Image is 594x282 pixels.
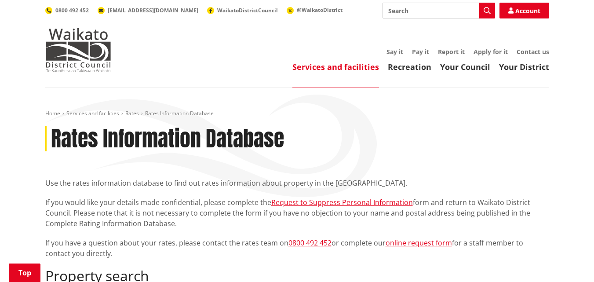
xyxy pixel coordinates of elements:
a: Request to Suppress Personal Information [271,198,413,207]
a: Recreation [388,62,431,72]
a: Contact us [517,48,549,56]
a: [EMAIL_ADDRESS][DOMAIN_NAME] [98,7,198,14]
a: @WaikatoDistrict [287,6,343,14]
a: 0800 492 452 [288,238,332,248]
a: WaikatoDistrictCouncil [207,7,278,14]
a: Your District [499,62,549,72]
nav: breadcrumb [45,110,549,117]
span: WaikatoDistrictCouncil [217,7,278,14]
a: Rates [125,110,139,117]
span: @WaikatoDistrict [297,6,343,14]
a: Services and facilities [292,62,379,72]
span: Rates Information Database [145,110,214,117]
input: Search input [383,3,495,18]
img: Waikato District Council - Te Kaunihera aa Takiwaa o Waikato [45,28,111,72]
p: If you have a question about your rates, please contact the rates team on or complete our for a s... [45,238,549,259]
a: Say it [386,48,403,56]
span: [EMAIL_ADDRESS][DOMAIN_NAME] [108,7,198,14]
a: Your Council [440,62,490,72]
span: 0800 492 452 [55,7,89,14]
a: Services and facilities [66,110,119,117]
p: Use the rates information database to find out rates information about property in the [GEOGRAPHI... [45,178,549,188]
a: Pay it [412,48,429,56]
a: Report it [438,48,465,56]
a: 0800 492 452 [45,7,89,14]
a: Top [9,264,40,282]
h1: Rates Information Database [51,126,284,152]
a: online request form [386,238,452,248]
a: Home [45,110,60,117]
a: Apply for it [474,48,508,56]
p: If you would like your details made confidential, please complete the form and return to Waikato ... [45,197,549,229]
a: Account [499,3,549,18]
